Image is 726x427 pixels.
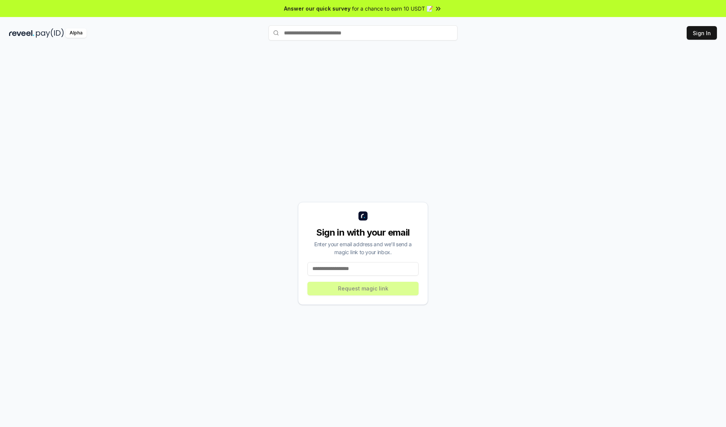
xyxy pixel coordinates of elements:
img: pay_id [36,28,64,38]
div: Alpha [65,28,87,38]
span: for a chance to earn 10 USDT 📝 [352,5,433,12]
div: Enter your email address and we’ll send a magic link to your inbox. [307,240,419,256]
img: reveel_dark [9,28,34,38]
img: logo_small [358,211,368,220]
div: Sign in with your email [307,227,419,239]
button: Sign In [687,26,717,40]
span: Answer our quick survey [284,5,351,12]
